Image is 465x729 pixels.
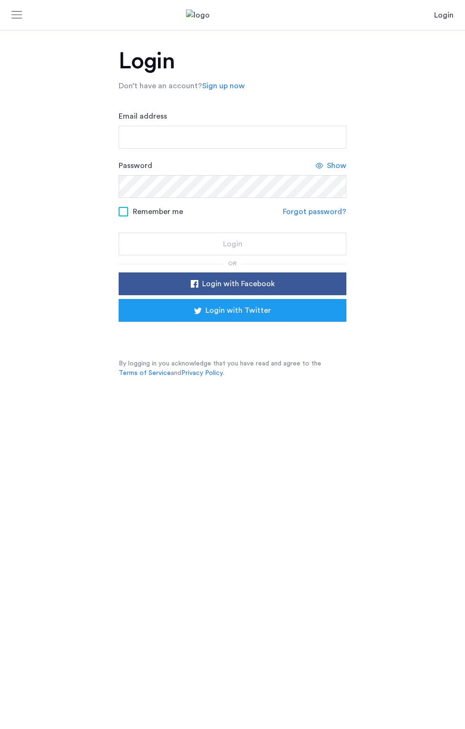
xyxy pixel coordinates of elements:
label: Password [119,160,152,171]
a: Privacy Policy [181,368,223,378]
a: Forgot password? [283,206,346,217]
span: or [228,261,237,266]
span: Login [223,238,242,250]
label: Email address [119,111,167,122]
a: Sign up now [202,80,245,92]
button: button [119,272,346,295]
button: button [119,299,346,322]
span: Login with Facebook [202,278,275,290]
img: logo [186,9,279,21]
h1: Login [119,50,346,73]
a: Terms of Service [119,368,171,378]
p: By logging in you acknowledge that you have read and agree to the and . [119,359,346,378]
button: button [119,233,346,255]
span: Login with Twitter [205,305,271,316]
span: Show [327,160,346,171]
a: Cazamio Logo [186,9,279,21]
span: Don’t have an account? [119,82,202,90]
a: Login [434,9,454,21]
span: Remember me [133,206,183,217]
